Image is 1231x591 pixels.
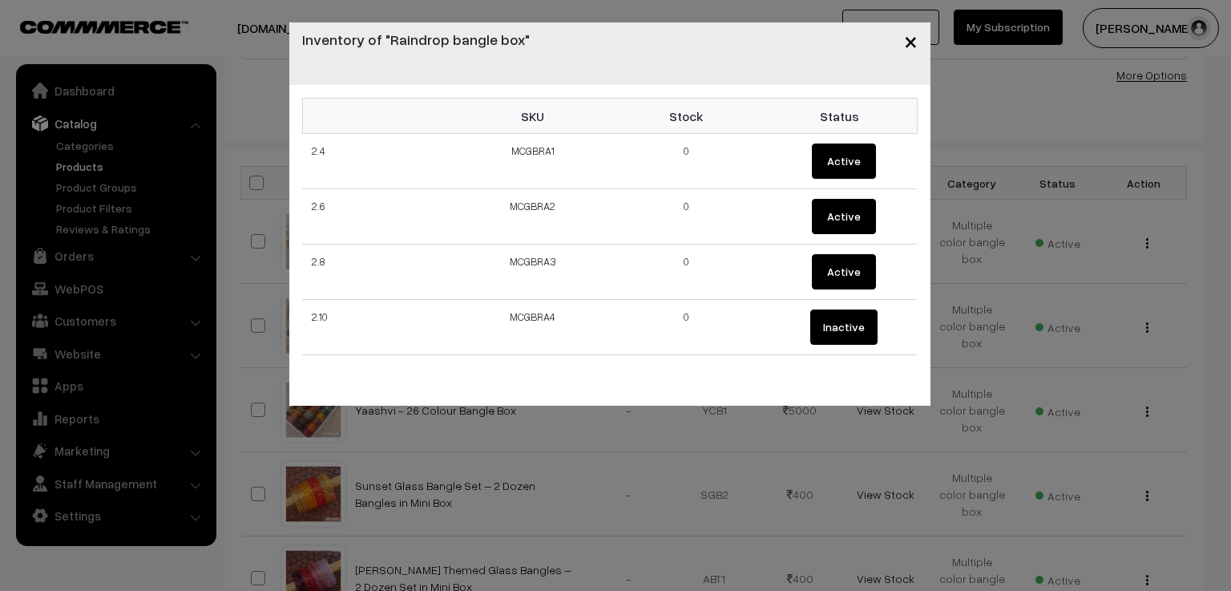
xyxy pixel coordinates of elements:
td: 2.10 [302,300,456,355]
td: 2.4 [302,134,456,189]
td: MCGBRA2 [456,189,610,245]
th: Stock [610,99,764,134]
td: 2.6 [302,189,456,245]
td: MCGBRA3 [456,245,610,300]
td: MCGBRA1 [456,134,610,189]
button: Close [891,16,930,66]
th: SKU [456,99,610,134]
button: Inactive [810,310,878,345]
td: 0 [610,189,764,245]
span: × [904,26,918,55]
td: 2.8 [302,245,456,300]
th: Status [763,99,917,134]
td: MCGBRA4 [456,300,610,355]
h4: Inventory of "Raindrop bangle box" [302,29,530,51]
button: Active [812,199,876,234]
td: 0 [610,300,764,355]
td: 0 [610,134,764,189]
td: 0 [610,245,764,300]
button: Active [812,254,876,289]
button: Active [812,144,876,179]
